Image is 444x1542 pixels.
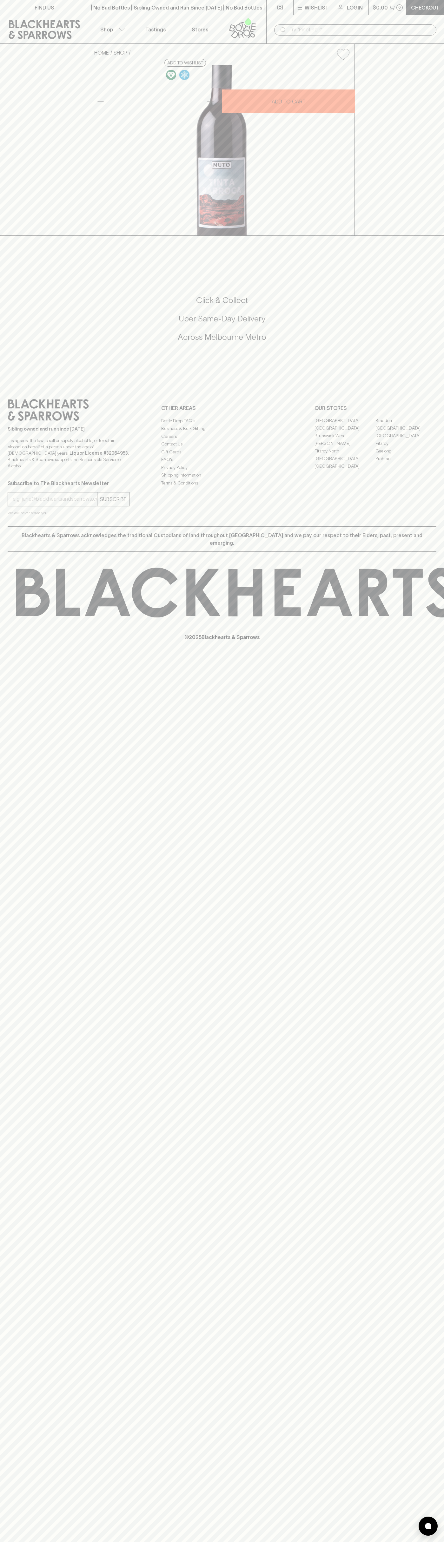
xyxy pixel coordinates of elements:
[8,313,436,324] h5: Uber Same-Day Delivery
[179,70,189,80] img: Chilled Red
[89,65,355,235] img: 40938.png
[305,4,329,11] p: Wishlist
[373,4,388,11] p: $0.00
[12,531,432,547] p: Blackhearts & Sparrows acknowledges the traditional Custodians of land throughout [GEOGRAPHIC_DAT...
[315,440,375,447] a: [PERSON_NAME]
[8,295,436,306] h5: Click & Collect
[161,440,283,448] a: Contact Us
[178,68,191,82] a: Wonderful as is, but a slight chill will enhance the aromatics and give it a beautiful crunch.
[375,432,436,440] a: [GEOGRAPHIC_DATA]
[161,404,283,412] p: OTHER AREAS
[315,417,375,425] a: [GEOGRAPHIC_DATA]
[375,417,436,425] a: Braddon
[315,425,375,432] a: [GEOGRAPHIC_DATA]
[375,455,436,463] a: Prahran
[315,432,375,440] a: Brunswick West
[161,432,283,440] a: Careers
[164,59,206,67] button: Add to wishlist
[425,1523,431,1529] img: bubble-icon
[192,26,208,33] p: Stores
[272,98,306,105] p: ADD TO CART
[289,25,431,35] input: Try "Pinot noir"
[315,447,375,455] a: Fitzroy North
[161,417,283,425] a: Bottle Drop FAQ's
[145,26,166,33] p: Tastings
[164,68,178,82] a: Made without the use of any animal products.
[8,426,129,432] p: Sibling owned and run since [DATE]
[398,6,401,9] p: 0
[13,494,97,504] input: e.g. jane@blackheartsandsparrows.com.au
[315,404,436,412] p: OUR STORES
[97,492,129,506] button: SUBSCRIBE
[100,495,127,503] p: SUBSCRIBE
[375,425,436,432] a: [GEOGRAPHIC_DATA]
[35,4,54,11] p: FIND US
[161,479,283,487] a: Terms & Conditions
[161,448,283,456] a: Gift Cards
[161,425,283,432] a: Business & Bulk Gifting
[114,50,127,56] a: SHOP
[166,70,176,80] img: Vegan
[133,15,178,43] a: Tastings
[70,451,128,456] strong: Liquor License #32064953
[315,463,375,470] a: [GEOGRAPHIC_DATA]
[161,464,283,471] a: Privacy Policy
[8,510,129,516] p: We will never spam you
[8,270,436,376] div: Call to action block
[8,437,129,469] p: It is against the law to sell or supply alcohol to, or to obtain alcohol on behalf of a person un...
[315,455,375,463] a: [GEOGRAPHIC_DATA]
[178,15,222,43] a: Stores
[161,456,283,464] a: FAQ's
[411,4,440,11] p: Checkout
[375,447,436,455] a: Geelong
[94,50,109,56] a: HOME
[8,332,436,342] h5: Across Melbourne Metro
[161,471,283,479] a: Shipping Information
[335,46,352,63] button: Add to wishlist
[89,15,134,43] button: Shop
[100,26,113,33] p: Shop
[222,89,355,113] button: ADD TO CART
[375,440,436,447] a: Fitzroy
[8,479,129,487] p: Subscribe to The Blackhearts Newsletter
[347,4,363,11] p: Login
